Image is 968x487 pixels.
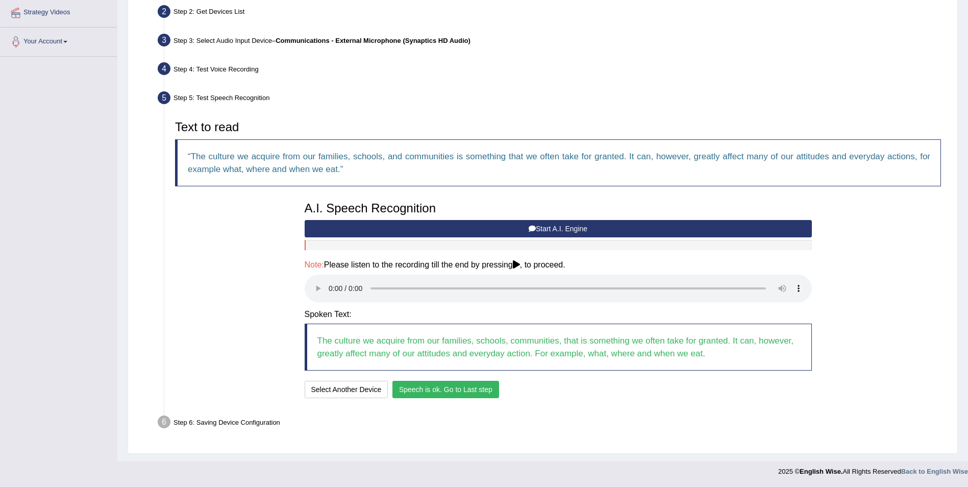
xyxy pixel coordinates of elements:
[153,31,953,53] div: Step 3: Select Audio Input Device
[778,461,968,476] div: 2025 © All Rights Reserved
[272,37,470,44] span: –
[1,28,117,53] a: Your Account
[276,37,470,44] b: Communications - External Microphone (Synaptics HD Audio)
[175,120,941,134] h3: Text to read
[305,202,812,215] h3: A.I. Speech Recognition
[305,324,812,371] blockquote: The culture we acquire from our families, schools, communities, that is something we often take f...
[305,381,388,398] button: Select Another Device
[901,468,968,475] a: Back to English Wise
[305,260,324,269] span: Note:
[800,468,842,475] strong: English Wise.
[305,260,812,270] h4: Please listen to the recording till the end by pressing , to proceed.
[392,381,499,398] button: Speech is ok. Go to Last step
[188,152,930,174] q: The culture we acquire from our families, schools, and communities is something that we often tak...
[153,412,953,435] div: Step 6: Saving Device Configuration
[153,88,953,111] div: Step 5: Test Speech Recognition
[305,220,812,237] button: Start A.I. Engine
[153,2,953,25] div: Step 2: Get Devices List
[153,59,953,82] div: Step 4: Test Voice Recording
[305,310,812,319] h4: Spoken Text:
